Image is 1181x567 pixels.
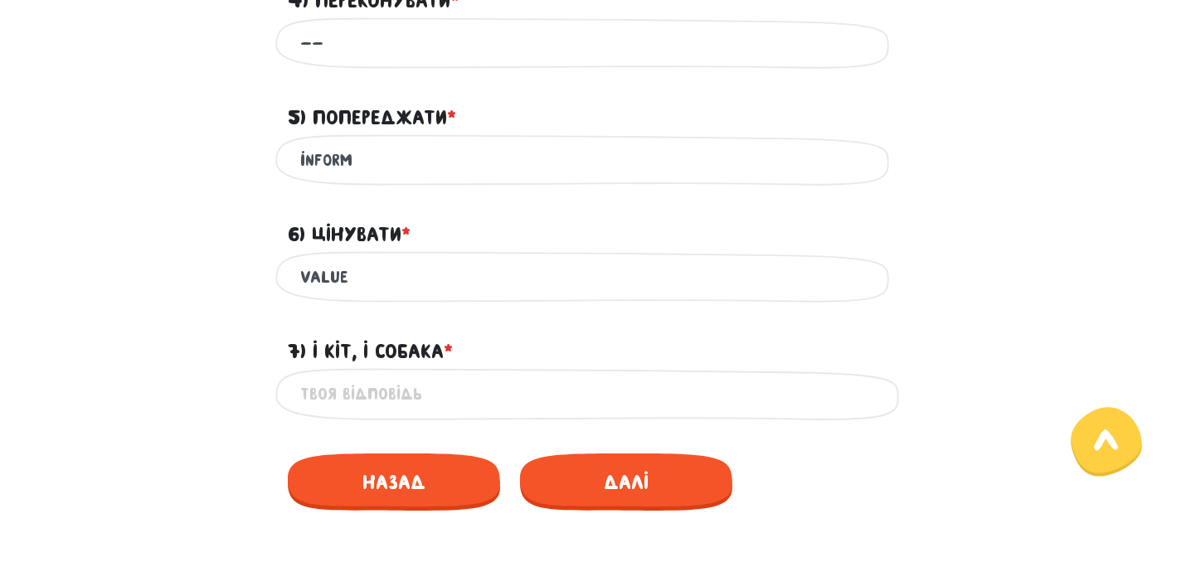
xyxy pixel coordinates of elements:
[288,219,411,250] label: 6) Цінувати
[300,25,881,62] input: Твоя відповідь
[288,102,456,133] label: 5) Попереджати
[300,142,881,179] input: Твоя відповідь
[300,259,881,296] input: Твоя відповідь
[288,336,453,367] label: 7) І кіт, і собака
[520,453,732,511] span: Далі
[300,376,881,413] input: Твоя відповідь
[288,453,500,511] span: Назад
